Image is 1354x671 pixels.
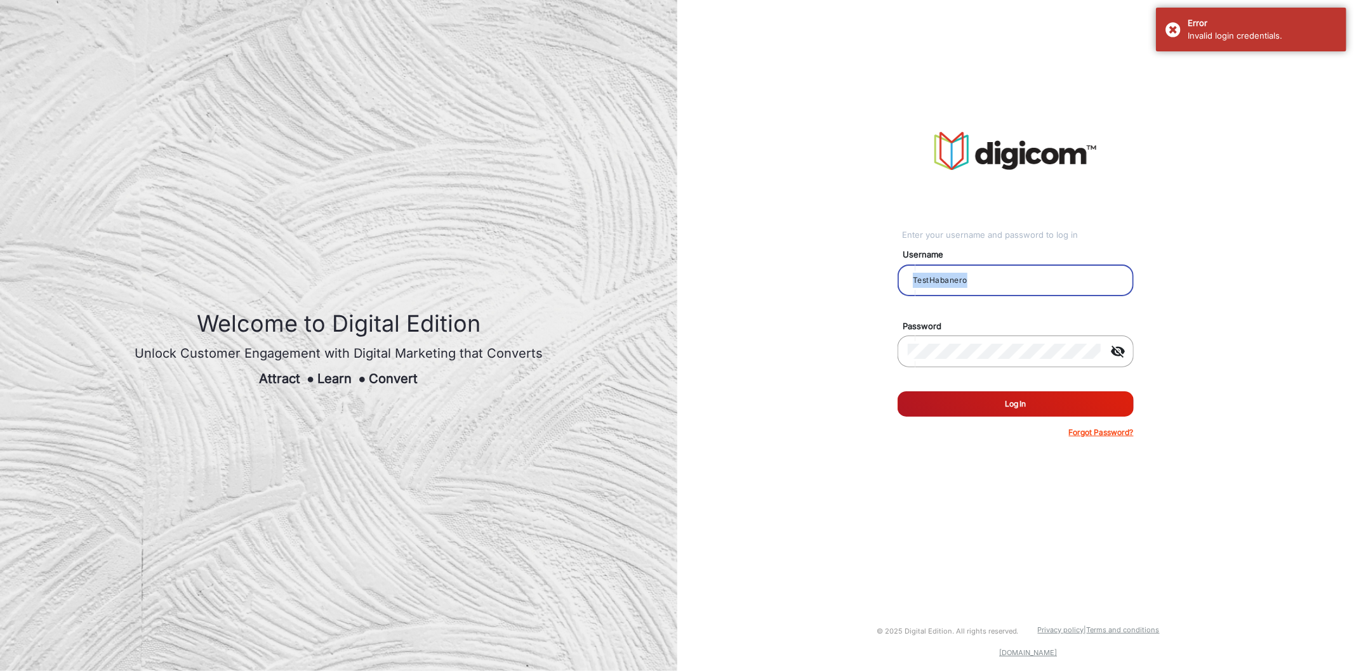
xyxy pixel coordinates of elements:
mat-label: Username [893,249,1148,261]
button: Log In [898,391,1134,417]
a: | [1084,625,1087,634]
h1: Welcome to Digital Edition [135,310,543,337]
div: Error [1188,17,1337,30]
div: Enter your username and password to log in [902,229,1134,242]
mat-icon: visibility_off [1103,344,1134,359]
p: Forgot Password? [1069,427,1134,438]
div: Unlock Customer Engagement with Digital Marketing that Converts [135,344,543,363]
a: Privacy policy [1038,625,1084,634]
span: ● [358,371,366,386]
img: vmg-logo [934,132,1096,170]
a: Terms and conditions [1087,625,1160,634]
div: Attract Learn Convert [135,369,543,388]
small: © 2025 Digital Edition. All rights reserved. [877,627,1019,635]
input: Your username [908,273,1124,288]
mat-label: Password [893,320,1148,333]
a: [DOMAIN_NAME] [999,648,1057,657]
div: Invalid login credentials. [1188,30,1337,42]
span: ● [307,371,314,386]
